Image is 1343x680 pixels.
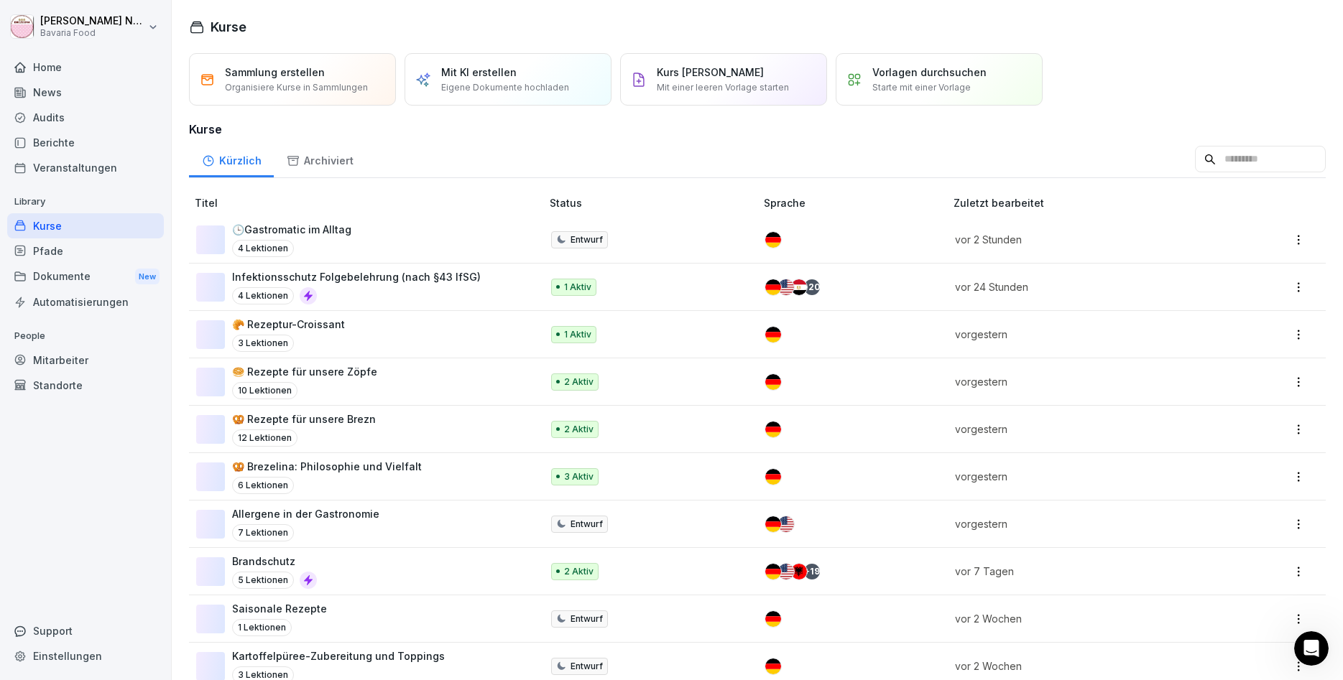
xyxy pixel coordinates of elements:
img: de.svg [765,421,781,437]
p: 1 Aktiv [564,281,591,294]
p: Bavaria Food [40,28,145,38]
div: Miriam sagt… [11,238,276,421]
p: Entwurf [571,613,603,625]
div: Ah ja super, dann probier ich es so aus danke dir. LG [PERSON_NAME] [52,421,276,467]
button: Sende eine Nachricht… [246,465,269,488]
a: Audits [7,105,164,130]
img: de.svg [765,564,781,579]
img: de.svg [765,516,781,532]
p: Saisonale Rezepte [232,601,327,616]
p: In den letzten 15m aktiv [70,18,184,32]
p: 2 Aktiv [564,376,594,388]
p: Kurs [PERSON_NAME] [657,65,764,80]
div: Pfade [7,238,164,264]
button: Start recording [91,470,103,481]
p: 4 Lektionen [232,240,294,257]
p: 🥯 Rezepte für unsere Zöpfe [232,364,377,379]
img: Profile image for Miriam [41,8,64,31]
p: Infektionsschutz Folgebelehrung (nach §43 IfSG) [232,269,481,284]
p: Vorlagen durchsuchen [872,65,987,80]
div: Antworten erhältst du hier und per E-Mail: ✉️ [23,93,224,149]
p: Mit einer leeren Vorlage starten [657,81,789,94]
div: + 20 [804,279,820,295]
h1: Kurse [211,17,246,37]
p: Kartoffelpüree-Zubereitung und Toppings [232,648,445,663]
p: 🕒Gastromatic im Alltag [232,222,351,237]
p: 1 Aktiv [564,328,591,341]
p: 6 Lektionen [232,477,294,494]
img: us.svg [778,279,794,295]
button: go back [9,6,37,33]
img: Profile image for Miriam [43,207,57,221]
p: 10 Lektionen [232,382,297,399]
div: joined the conversation [62,208,245,220]
img: us.svg [778,516,794,532]
a: Berichte [7,130,164,155]
a: Mitarbeiter [7,348,164,373]
p: vorgestern [955,516,1213,531]
p: Sprache [764,195,948,210]
img: de.svg [765,232,781,248]
p: Status [550,195,758,210]
div: Unsere übliche Reaktionszeit 🕒 [23,157,224,185]
p: Entwurf [571,233,603,246]
img: de.svg [765,611,781,627]
a: Archiviert [274,141,366,177]
p: vor 2 Wochen [955,658,1213,674]
div: Miriam sagt… [11,205,276,238]
img: us.svg [778,564,794,579]
a: Automatisierungen [7,289,164,315]
div: Standorte [7,373,164,398]
a: Veranstaltungen [7,155,164,180]
p: vor 7 Tagen [955,564,1213,579]
div: Hi [PERSON_NAME], nachdem du den Mitarbeiter mit seiner Email hinterlegt hast, müsstest du ihm ei... [23,246,224,387]
h3: Kurse [189,121,1326,138]
div: Ah ja super, dann probier ich es so aus danke dir. LG [PERSON_NAME] [63,430,264,458]
a: Einstellungen [7,643,164,669]
p: Eigene Dokumente hochladen [441,81,569,94]
img: al.svg [791,564,807,579]
div: Hi [PERSON_NAME],nachdem du den Mitarbeiter mit seiner Email hinterlegt hast, müsstest du ihm ein... [11,238,236,396]
p: 🥐 Rezeptur-Croissant [232,317,345,332]
p: [PERSON_NAME] Neurohr [40,15,145,27]
div: [PERSON_NAME] • Vor 9m [23,399,137,407]
p: People [7,325,164,348]
div: Antworten erhältst du hier und per E-Mail:✉️[EMAIL_ADDRESS][DOMAIN_NAME]Unsere übliche Reaktionsz... [11,84,236,193]
p: 🥨 Brezelina: Philosophie und Vielfalt [232,459,422,474]
div: Operator sagt… [11,84,276,205]
button: Home [225,6,252,33]
button: Anhang hochladen [68,470,80,481]
img: de.svg [765,658,781,674]
a: Home [7,55,164,80]
a: Kürzlich [189,141,274,177]
a: Kurse [7,213,164,238]
iframe: Intercom live chat [1294,631,1329,666]
p: Mit KI erstellen [441,65,517,80]
a: DokumenteNew [7,264,164,290]
h1: [PERSON_NAME] [70,7,163,18]
p: vorgestern [955,421,1213,437]
div: Support [7,618,164,643]
p: vor 2 Stunden [955,232,1213,247]
p: vorgestern [955,374,1213,389]
p: 🥨 Rezepte für unsere Brezn [232,411,376,427]
p: 2 Aktiv [564,565,594,578]
a: News [7,80,164,105]
button: GIF-Auswahl [45,470,57,481]
p: Organisiere Kurse in Sammlungen [225,81,368,94]
p: Allergene in der Gastronomie [232,506,379,521]
p: 7 Lektionen [232,524,294,541]
div: Schließen [252,6,278,32]
button: Emoji-Auswahl [22,470,34,482]
p: 5 Lektionen [232,572,294,589]
b: [EMAIL_ADDRESS][DOMAIN_NAME] [23,121,137,147]
p: 12 Lektionen [232,429,297,447]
